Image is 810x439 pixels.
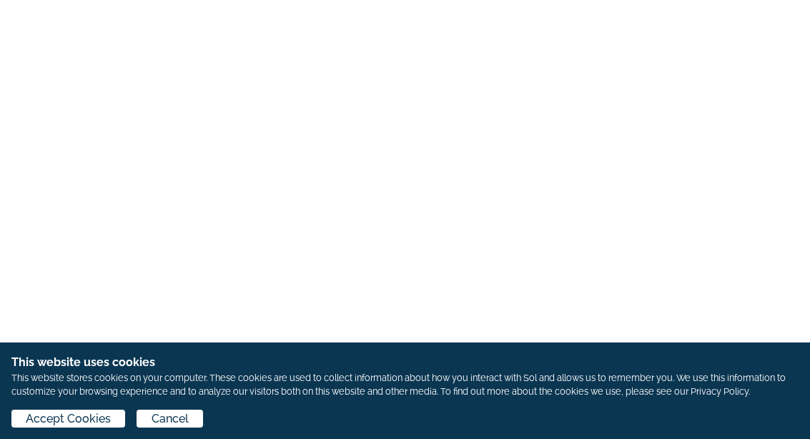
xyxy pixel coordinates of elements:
span: Accept Cookies [26,410,111,428]
p: This website stores cookies on your computer. These cookies are used to collect information about... [11,371,799,398]
button: Accept Cookies [11,410,125,428]
span: Cancel [152,410,189,428]
h1: This website uses cookies [11,354,799,371]
button: Cancel [137,410,202,428]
